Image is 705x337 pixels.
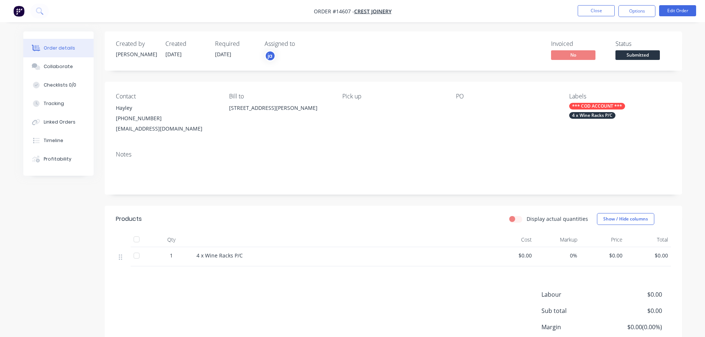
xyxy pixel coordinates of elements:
[170,252,173,259] span: 1
[23,150,94,168] button: Profitability
[265,50,276,61] button: ja
[44,82,76,88] div: Checklists 0/0
[23,57,94,76] button: Collaborate
[116,103,217,134] div: Hayley[PHONE_NUMBER][EMAIL_ADDRESS][DOMAIN_NAME]
[551,50,595,60] span: No
[165,40,206,47] div: Created
[607,323,662,331] span: $0.00 ( 0.00 %)
[541,290,607,299] span: Labour
[615,50,660,60] span: Submitted
[23,131,94,150] button: Timeline
[23,113,94,131] button: Linked Orders
[541,306,607,315] span: Sub total
[625,232,671,247] div: Total
[583,252,623,259] span: $0.00
[116,151,671,158] div: Notes
[607,306,662,315] span: $0.00
[569,112,615,119] div: 4 x Wine Racks P/C
[618,5,655,17] button: Options
[527,215,588,223] label: Display actual quantities
[116,40,157,47] div: Created by
[538,252,577,259] span: 0%
[44,156,71,162] div: Profitability
[229,103,330,113] div: [STREET_ADDRESS][PERSON_NAME]
[354,8,392,15] a: Crest Joinery
[116,113,217,124] div: [PHONE_NUMBER]
[615,50,660,61] button: Submitted
[215,40,256,47] div: Required
[314,8,354,15] span: Order #14607 -
[149,232,194,247] div: Qty
[116,124,217,134] div: [EMAIL_ADDRESS][DOMAIN_NAME]
[23,94,94,113] button: Tracking
[44,63,73,70] div: Collaborate
[569,93,671,100] div: Labels
[615,40,671,47] div: Status
[116,215,142,223] div: Products
[456,93,557,100] div: PO
[44,45,75,51] div: Order details
[229,103,330,127] div: [STREET_ADDRESS][PERSON_NAME]
[493,252,532,259] span: $0.00
[23,76,94,94] button: Checklists 0/0
[342,93,444,100] div: Pick up
[580,232,626,247] div: Price
[659,5,696,16] button: Edit Order
[265,40,339,47] div: Assigned to
[23,39,94,57] button: Order details
[578,5,615,16] button: Close
[551,40,607,47] div: Invoiced
[490,232,535,247] div: Cost
[215,51,231,58] span: [DATE]
[44,100,64,107] div: Tracking
[607,290,662,299] span: $0.00
[597,213,654,225] button: Show / Hide columns
[197,252,243,259] span: 4 x Wine Racks P/C
[535,232,580,247] div: Markup
[628,252,668,259] span: $0.00
[116,103,217,113] div: Hayley
[44,119,75,125] div: Linked Orders
[13,6,24,17] img: Factory
[229,93,330,100] div: Bill to
[541,323,607,331] span: Margin
[680,312,698,330] iframe: Intercom live chat
[116,93,217,100] div: Contact
[165,51,182,58] span: [DATE]
[44,137,63,144] div: Timeline
[116,50,157,58] div: [PERSON_NAME]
